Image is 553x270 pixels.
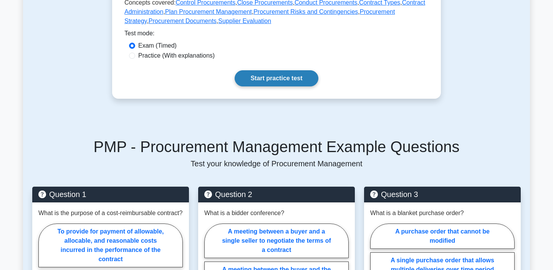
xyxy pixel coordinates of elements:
[204,224,349,258] label: A meeting between a buyer and a single seller to negotiate the terms of a contract
[38,209,182,218] p: What is the purpose of a cost-reimbursable contract?
[204,190,349,199] h5: Question 2
[204,209,284,218] p: What is a bidder conference?
[38,224,183,267] label: To provide for payment of allowable, allocable, and reasonable costs incurred in the performance ...
[370,190,515,199] h5: Question 3
[218,18,271,24] a: Supplier Evaluation
[165,8,252,15] a: Plan Procurement Management
[149,18,217,24] a: Procurement Documents
[32,137,521,156] h5: PMP - Procurement Management Example Questions
[38,190,183,199] h5: Question 1
[138,41,177,50] label: Exam (Timed)
[253,8,358,15] a: Procurement Risks and Contingencies
[370,224,515,249] label: A purchase order that cannot be modified
[124,29,429,41] div: Test mode:
[235,70,318,86] a: Start practice test
[138,51,215,60] label: Practice (With explanations)
[370,209,464,218] p: What is a blanket purchase order?
[32,159,521,168] p: Test your knowledge of Procurement Management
